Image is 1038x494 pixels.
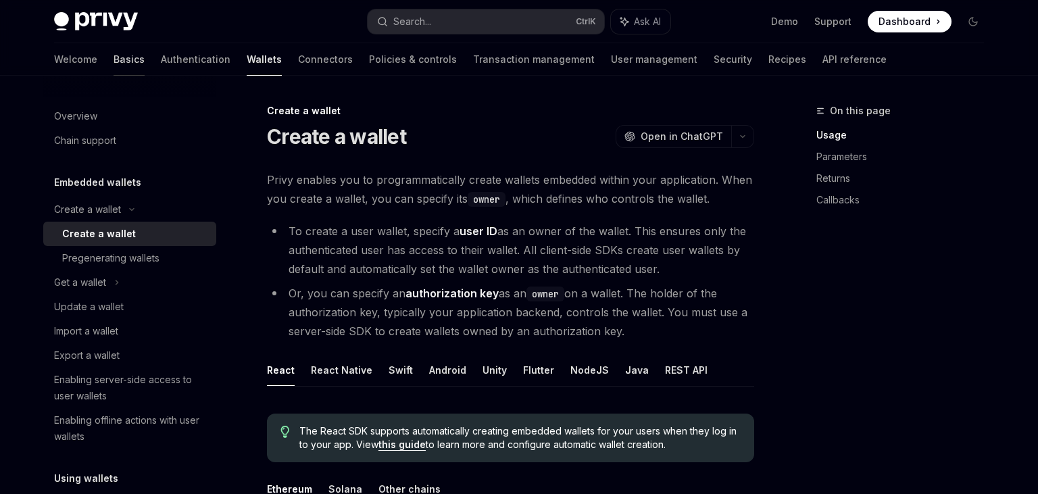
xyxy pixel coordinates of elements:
[714,43,752,76] a: Security
[523,354,554,386] button: Flutter
[830,103,891,119] span: On this page
[267,170,754,208] span: Privy enables you to programmatically create wallets embedded within your application. When you c...
[43,408,216,449] a: Enabling offline actions with user wallets
[114,43,145,76] a: Basics
[665,354,708,386] button: REST API
[369,43,457,76] a: Policies & controls
[570,354,609,386] button: NodeJS
[43,222,216,246] a: Create a wallet
[768,43,806,76] a: Recipes
[267,222,754,278] li: To create a user wallet, specify a as an owner of the wallet. This ensures only the authenticated...
[483,354,507,386] button: Unity
[405,287,499,300] strong: authorization key
[43,295,216,319] a: Update a wallet
[526,287,564,301] code: owner
[54,470,118,487] h5: Using wallets
[393,14,431,30] div: Search...
[54,201,121,218] div: Create a wallet
[879,15,931,28] span: Dashboard
[280,426,290,438] svg: Tip
[389,354,413,386] button: Swift
[54,323,118,339] div: Import a wallet
[641,130,723,143] span: Open in ChatGPT
[62,226,136,242] div: Create a wallet
[576,16,596,27] span: Ctrl K
[43,319,216,343] a: Import a wallet
[43,368,216,408] a: Enabling server-side access to user wallets
[247,43,282,76] a: Wallets
[43,246,216,270] a: Pregenerating wallets
[378,439,426,451] a: this guide
[816,189,995,211] a: Callbacks
[161,43,230,76] a: Authentication
[267,124,406,149] h1: Create a wallet
[62,250,159,266] div: Pregenerating wallets
[43,128,216,153] a: Chain support
[54,43,97,76] a: Welcome
[299,424,741,451] span: The React SDK supports automatically creating embedded wallets for your users when they log in to...
[54,299,124,315] div: Update a wallet
[267,354,295,386] button: React
[814,15,851,28] a: Support
[429,354,466,386] button: Android
[473,43,595,76] a: Transaction management
[634,15,661,28] span: Ask AI
[822,43,887,76] a: API reference
[54,12,138,31] img: dark logo
[962,11,984,32] button: Toggle dark mode
[43,343,216,368] a: Export a wallet
[54,412,208,445] div: Enabling offline actions with user wallets
[816,146,995,168] a: Parameters
[771,15,798,28] a: Demo
[460,224,497,238] strong: user ID
[267,104,754,118] div: Create a wallet
[54,372,208,404] div: Enabling server-side access to user wallets
[468,192,505,207] code: owner
[54,347,120,364] div: Export a wallet
[611,9,670,34] button: Ask AI
[868,11,951,32] a: Dashboard
[625,354,649,386] button: Java
[298,43,353,76] a: Connectors
[54,132,116,149] div: Chain support
[368,9,604,34] button: Search...CtrlK
[616,125,731,148] button: Open in ChatGPT
[611,43,697,76] a: User management
[816,124,995,146] a: Usage
[43,104,216,128] a: Overview
[54,174,141,191] h5: Embedded wallets
[54,108,97,124] div: Overview
[54,274,106,291] div: Get a wallet
[816,168,995,189] a: Returns
[267,284,754,341] li: Or, you can specify an as an on a wallet. The holder of the authorization key, typically your app...
[311,354,372,386] button: React Native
